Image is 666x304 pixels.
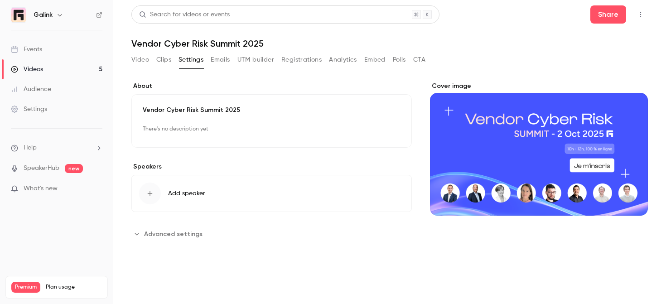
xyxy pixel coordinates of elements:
button: Polls [393,53,406,67]
div: Audience [11,85,51,94]
button: Analytics [329,53,357,67]
span: Add speaker [168,189,205,198]
p: Vendor Cyber Risk Summit 2025 [143,106,401,115]
h1: Vendor Cyber Risk Summit 2025 [131,38,648,49]
span: Advanced settings [144,229,203,239]
div: Videos [11,65,43,74]
button: Registrations [281,53,322,67]
span: Plan usage [46,284,102,291]
section: Advanced settings [131,227,412,241]
div: Search for videos or events [139,10,230,19]
img: Galink [11,8,26,22]
button: UTM builder [237,53,274,67]
button: Clips [156,53,171,67]
span: Help [24,143,37,153]
li: help-dropdown-opener [11,143,102,153]
button: Video [131,53,149,67]
span: new [65,164,83,173]
div: Settings [11,105,47,114]
a: SpeakerHub [24,164,59,173]
button: Top Bar Actions [633,7,648,22]
button: Emails [211,53,230,67]
button: Advanced settings [131,227,208,241]
button: Share [590,5,626,24]
label: Speakers [131,162,412,171]
label: Cover image [430,82,648,91]
p: There's no description yet [143,122,401,136]
button: Embed [364,53,386,67]
span: Premium [11,282,40,293]
span: What's new [24,184,58,193]
button: Add speaker [131,175,412,212]
label: About [131,82,412,91]
h6: Galink [34,10,53,19]
section: Cover image [430,82,648,216]
div: Events [11,45,42,54]
button: Settings [179,53,203,67]
button: CTA [413,53,425,67]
